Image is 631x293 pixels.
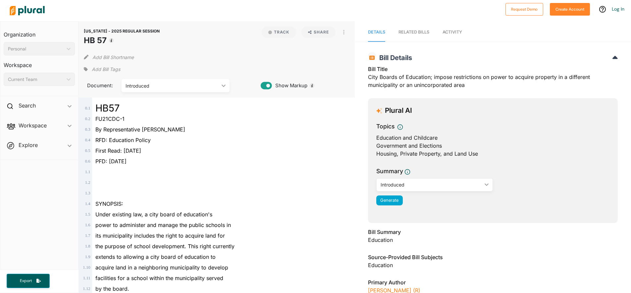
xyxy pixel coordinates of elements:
[85,212,90,217] span: 1 . 5
[95,126,185,133] span: By Representative [PERSON_NAME]
[85,116,90,121] span: 0 . 2
[108,37,114,43] div: Tooltip anchor
[95,211,212,218] span: Under existing law, a city board of education's
[262,27,296,38] button: Track
[368,278,618,286] h3: Primary Author
[376,134,609,142] div: Education and Childcare
[83,265,90,270] span: 1 . 10
[380,198,398,203] span: Generate
[4,25,75,39] h3: Organization
[376,122,394,131] h3: Topics
[85,127,90,132] span: 0 . 3
[443,23,462,42] a: Activity
[85,106,90,110] span: 0 . 1
[95,137,151,143] span: RFD: Education Policy
[8,76,64,83] div: Current Team
[7,274,50,288] button: Export
[85,191,90,195] span: 1 . 3
[4,55,75,70] h3: Workspace
[126,82,219,89] div: Introduced
[376,150,609,158] div: Housing, Private Property, and Land Use
[92,52,134,62] button: Add Bill Shortname
[376,54,412,62] span: Bill Details
[85,201,90,206] span: 1 . 4
[368,65,618,73] h3: Bill Title
[368,228,618,248] div: Education
[272,82,307,89] span: Show Markup
[550,5,590,12] a: Create Account
[85,233,90,238] span: 1 . 7
[83,276,90,280] span: 1 . 11
[368,23,385,42] a: Details
[84,82,113,89] span: Document:
[95,285,129,292] span: by the board.
[95,275,223,281] span: facilities for a school within the municipality served
[299,27,338,38] button: Share
[95,115,125,122] span: FU21CDC-1
[385,107,412,115] h3: Plural AI
[95,232,225,239] span: its municipality includes the right to acquire land for
[85,138,90,142] span: 0 . 4
[84,29,160,34] span: [US_STATE] - 2025 REGULAR SESSION
[85,244,90,249] span: 1 . 8
[84,35,160,46] h1: HB 57
[368,65,618,93] div: City Boards of Education; impose restrictions on power to acquire property in a different municip...
[92,66,120,73] span: Add Bill Tags
[381,181,482,188] div: Introduced
[95,243,235,250] span: the purpose of school development. This right currently
[505,3,543,16] button: Request Demo
[83,286,90,291] span: 1 . 12
[95,147,141,154] span: First Read: [DATE]
[95,222,231,228] span: power to administer and manage the public schools in
[85,180,90,185] span: 1 . 2
[8,45,64,52] div: Personal
[301,27,336,38] button: Share
[376,142,609,150] div: Government and Elections
[15,278,36,284] span: Export
[84,64,120,74] div: Add tags
[85,223,90,227] span: 1 . 6
[95,102,120,114] span: HB57
[612,6,624,12] a: Log In
[19,102,36,109] h2: Search
[368,30,385,35] span: Details
[505,5,543,12] a: Request Demo
[85,170,90,174] span: 1 . 1
[550,3,590,16] button: Create Account
[309,83,315,89] div: Tooltip anchor
[85,159,90,164] span: 0 . 6
[85,255,90,259] span: 1 . 9
[368,253,618,261] h3: Source-Provided Bill Subjects
[95,158,127,165] span: PFD: [DATE]
[368,228,618,236] h3: Bill Summary
[368,261,618,269] div: Education
[376,195,403,205] button: Generate
[398,29,429,35] div: RELATED BILLS
[443,30,462,35] span: Activity
[398,23,429,42] a: RELATED BILLS
[95,254,216,260] span: extends to allowing a city board of education to
[85,148,90,153] span: 0 . 5
[95,200,123,207] span: SYNOPSIS:
[95,264,228,271] span: acquire land in a neighboring municipality to develop
[376,167,403,176] h3: Summary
